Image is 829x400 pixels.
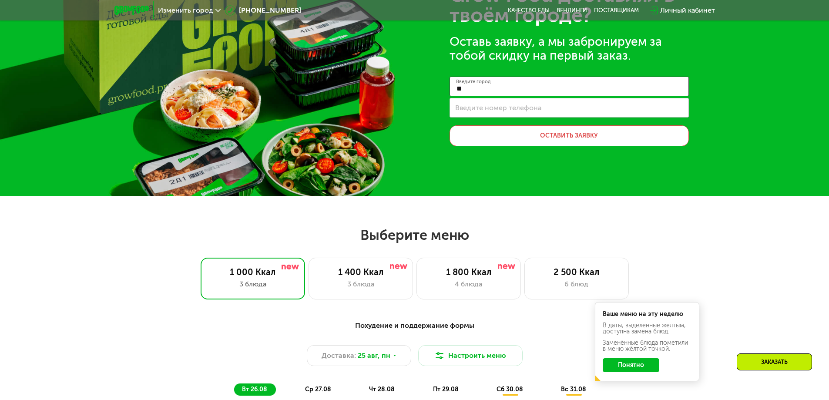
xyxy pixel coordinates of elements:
div: Оставь заявку, а мы забронируем за тобой скидку на первый заказ. [450,35,689,63]
span: Доставка: [322,350,356,361]
div: 3 блюда [318,279,404,289]
span: сб 30.08 [497,386,523,393]
div: 4 блюда [426,279,512,289]
div: Похудение и поддержание формы [157,320,672,331]
span: пт 29.08 [433,386,459,393]
span: вт 26.08 [242,386,267,393]
div: Заказать [737,353,812,370]
span: 25 авг, пн [358,350,390,361]
div: Заменённые блюда пометили в меню жёлтой точкой. [603,340,691,352]
label: Введите город [456,79,491,84]
span: вс 31.08 [561,386,586,393]
div: 6 блюд [534,279,620,289]
div: поставщикам [594,7,639,14]
div: 3 блюда [210,279,296,289]
span: Изменить город [158,7,213,14]
h2: Выберите меню [28,226,801,244]
div: 1 800 Ккал [426,267,512,277]
a: [PHONE_NUMBER] [225,5,301,16]
button: Понятно [603,358,659,372]
a: Вендинги [557,7,587,14]
span: чт 28.08 [369,386,395,393]
button: Настроить меню [418,345,523,366]
a: Качество еды [508,7,550,14]
div: 2 500 Ккал [534,267,620,277]
label: Введите номер телефона [455,105,541,110]
div: В даты, выделенные желтым, доступна замена блюд. [603,323,691,335]
div: 1 000 Ккал [210,267,296,277]
span: ср 27.08 [305,386,331,393]
div: Ваше меню на эту неделю [603,311,691,317]
div: 1 400 Ккал [318,267,404,277]
div: Личный кабинет [660,5,715,16]
button: Оставить заявку [450,125,689,146]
